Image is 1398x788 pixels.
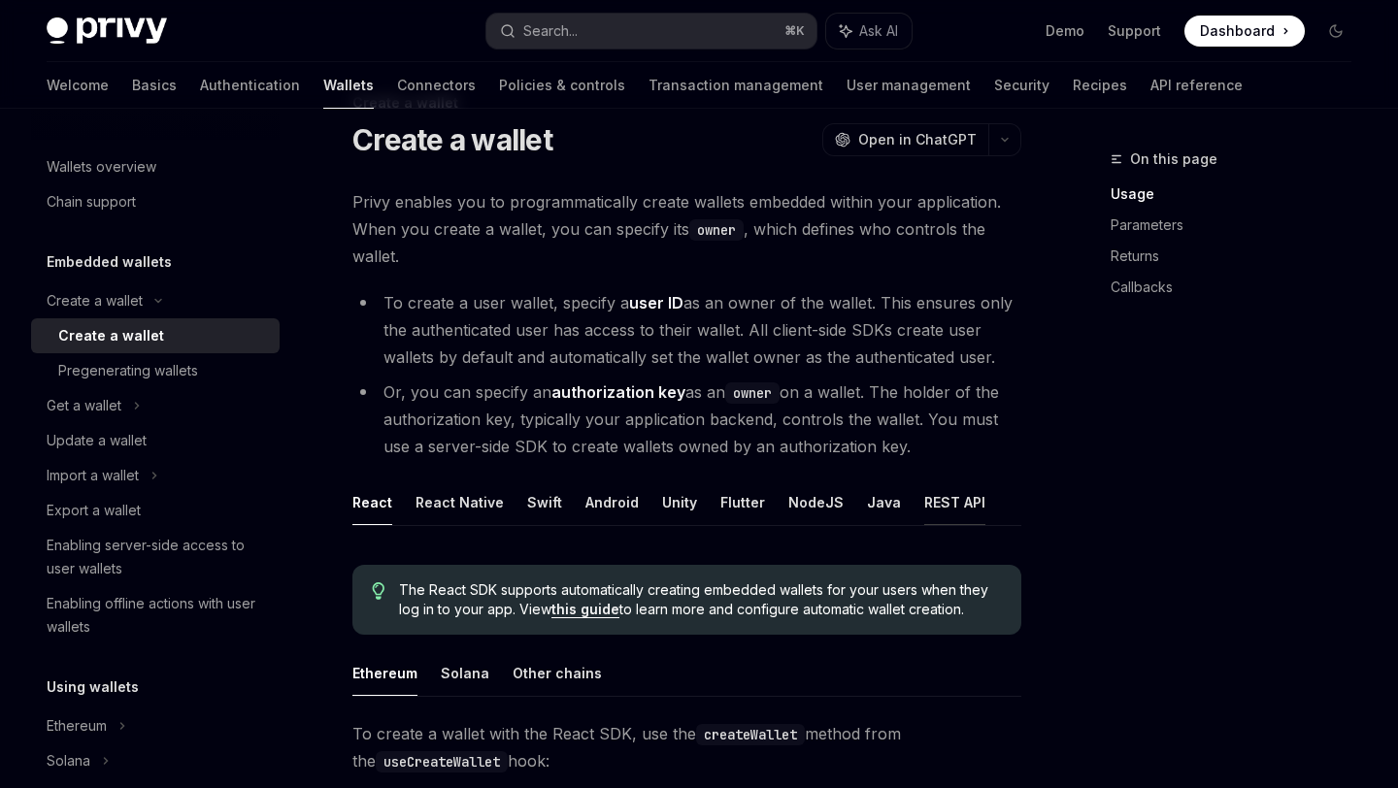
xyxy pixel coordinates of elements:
div: Create a wallet [58,324,164,347]
div: Solana [47,749,90,772]
code: createWallet [696,724,805,745]
a: Export a wallet [31,493,280,528]
div: Export a wallet [47,499,141,522]
a: Recipes [1073,62,1127,109]
a: Create a wallet [31,318,280,353]
button: Ask AI [826,14,912,49]
a: Transaction management [649,62,823,109]
a: Connectors [397,62,476,109]
h5: Embedded wallets [47,250,172,274]
button: Unity [662,479,697,525]
span: To create a wallet with the React SDK, use the method from the hook: [352,720,1021,774]
div: Wallets overview [47,155,156,179]
a: Basics [132,62,177,109]
button: Android [585,479,639,525]
li: Or, you can specify an as an on a wallet. The holder of the authorization key, typically your app... [352,378,1021,460]
span: On this page [1130,148,1217,171]
span: Ask AI [859,21,898,41]
button: React Native [416,479,504,525]
a: Wallets overview [31,149,280,184]
span: Privy enables you to programmatically create wallets embedded within your application. When you c... [352,188,1021,270]
div: Import a wallet [47,464,139,487]
span: The React SDK supports automatically creating embedded wallets for your users when they log in to... [399,580,1002,619]
a: Update a wallet [31,423,280,458]
a: Authentication [200,62,300,109]
a: Dashboard [1184,16,1305,47]
button: Search...⌘K [486,14,815,49]
img: dark logo [47,17,167,45]
button: NodeJS [788,479,844,525]
button: Ethereum [352,650,417,696]
a: this guide [551,601,619,618]
a: Enabling offline actions with user wallets [31,586,280,644]
button: React [352,479,392,525]
div: Get a wallet [47,394,121,417]
a: User management [847,62,971,109]
code: owner [689,219,744,241]
strong: user ID [629,293,683,312]
a: Policies & controls [499,62,625,109]
a: Usage [1111,179,1367,210]
code: useCreateWallet [376,751,508,772]
span: ⌘ K [784,23,805,39]
button: Swift [527,479,562,525]
span: Open in ChatGPT [858,130,977,149]
a: Demo [1046,21,1084,41]
a: Returns [1111,241,1367,272]
a: Parameters [1111,210,1367,241]
div: Update a wallet [47,429,147,452]
button: Open in ChatGPT [822,123,988,156]
button: Java [867,479,901,525]
a: Enabling server-side access to user wallets [31,528,280,586]
a: Support [1108,21,1161,41]
a: API reference [1150,62,1243,109]
div: Chain support [47,190,136,213]
div: Ethereum [47,714,107,738]
a: Welcome [47,62,109,109]
li: To create a user wallet, specify a as an owner of the wallet. This ensures only the authenticated... [352,289,1021,371]
button: REST API [924,479,985,525]
a: Pregenerating wallets [31,353,280,388]
h5: Using wallets [47,675,139,699]
svg: Tip [372,582,385,600]
button: Flutter [720,479,765,525]
h1: Create a wallet [352,122,552,157]
button: Toggle dark mode [1320,16,1351,47]
strong: authorization key [551,382,685,402]
button: Other chains [513,650,602,696]
code: owner [725,382,780,404]
div: Enabling server-side access to user wallets [47,534,268,580]
div: Search... [523,19,578,43]
span: Dashboard [1200,21,1275,41]
div: Enabling offline actions with user wallets [47,592,268,639]
a: Wallets [323,62,374,109]
a: Chain support [31,184,280,219]
div: Create a wallet [47,289,143,312]
a: Callbacks [1111,272,1367,303]
div: Pregenerating wallets [58,359,198,382]
button: Solana [441,650,489,696]
a: Security [994,62,1049,109]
